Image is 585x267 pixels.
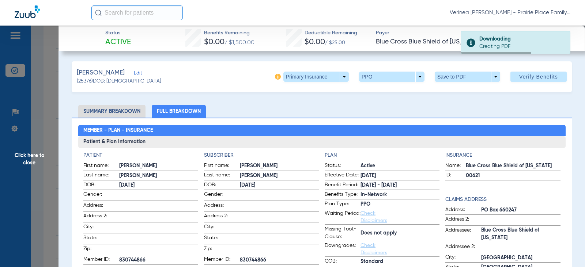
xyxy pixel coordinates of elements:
span: [DATE] - [DATE] [361,182,439,189]
span: Does not apply [361,229,439,237]
h2: Member - Plan - Insurance [78,125,566,137]
span: 00621 [466,172,560,180]
button: PPO [359,72,424,82]
h4: Claims Address [445,196,560,203]
span: [PERSON_NAME] [119,162,198,170]
img: info-icon [275,74,281,80]
span: PO Box 660247 [481,206,560,214]
span: Standard [361,258,439,266]
span: [PERSON_NAME] [119,172,198,180]
span: Address 2: [204,212,240,222]
span: COB: [325,258,361,266]
button: Save to PDF [435,72,500,82]
h4: Patient [83,152,198,159]
h4: Plan [325,152,439,159]
img: Search Icon [95,9,102,16]
span: Active [361,162,439,170]
span: Zip: [204,245,240,255]
span: Address: [445,206,481,215]
span: 830744866 [119,256,198,264]
span: Blue Cross Blue Shield of [US_STATE] [466,162,560,170]
button: Verify Benefits [510,72,567,82]
span: Member ID: [83,256,119,264]
span: [PERSON_NAME] [77,68,125,77]
h4: Insurance [445,152,560,159]
span: ID: [445,171,466,180]
span: First name: [204,162,240,171]
span: $0.00 [305,38,325,46]
span: Addressee: [445,226,481,242]
span: Gender: [204,191,240,201]
span: Waiting Period: [325,210,361,224]
span: Address 2: [83,212,119,222]
input: Search for patients [91,5,183,20]
span: State: [83,234,119,244]
span: Benefit Period: [325,181,361,190]
span: [DATE] [361,172,439,180]
span: Blue Cross Blue Shield of [US_STATE] [376,37,471,46]
span: Benefits Remaining [204,29,254,37]
span: Edit [134,70,140,77]
span: [PERSON_NAME] [240,172,319,180]
span: Zip: [83,245,119,255]
span: Address: [204,202,240,211]
span: Blue Cross Blue Shield of [US_STATE] [481,226,560,242]
span: First name: [83,162,119,171]
div: Downloading [479,35,564,43]
span: Last name: [83,171,119,180]
span: Address: [83,202,119,211]
span: Verify Benefits [519,74,558,80]
span: DOB: [83,181,119,190]
span: [DATE] [240,182,319,189]
span: / $1,500.00 [224,40,254,46]
span: (25376) DOB: [DEMOGRAPHIC_DATA] [77,77,161,85]
span: Status: [325,162,361,171]
span: Verinea [PERSON_NAME] - Prairie Place Family Dental [450,9,570,16]
span: Verified On [478,30,573,37]
span: [DATE] [119,182,198,189]
span: / $25.00 [325,40,345,45]
span: Payer [376,29,471,37]
h4: Subscriber [204,152,319,159]
span: Status [105,29,131,37]
span: $0.00 [204,38,224,46]
h3: Patient & Plan Information [78,136,566,148]
span: [PERSON_NAME] [240,162,319,170]
div: Creating PDF [479,43,564,50]
span: In-Network [361,191,439,199]
span: City: [445,253,481,262]
a: Check Disclaimers [361,243,387,255]
span: Missing Tooth Clause: [325,225,361,241]
span: Active [105,37,131,47]
span: Plan Type: [325,200,361,209]
span: Deductible Remaining [305,29,357,37]
span: Effective Date: [325,171,361,180]
span: [GEOGRAPHIC_DATA] [481,254,560,262]
li: Full Breakdown [152,105,206,118]
a: Check Disclaimers [361,211,387,223]
span: 830744866 [240,256,319,264]
span: Benefits Type: [325,191,361,199]
span: State: [204,234,240,244]
span: Last name: [204,171,240,180]
span: Member ID: [204,256,240,264]
span: DOB: [204,181,240,190]
img: Zuub Logo [15,5,40,18]
button: Primary Insurance [283,72,349,82]
span: City: [204,223,240,233]
span: Name: [445,162,466,171]
span: Gender: [83,191,119,201]
span: PPO [361,201,439,208]
span: Addressee 2: [445,243,481,253]
li: Summary Breakdown [78,105,146,118]
span: City: [83,223,119,233]
span: Address 2: [445,215,481,225]
span: Downgrades: [325,242,361,256]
